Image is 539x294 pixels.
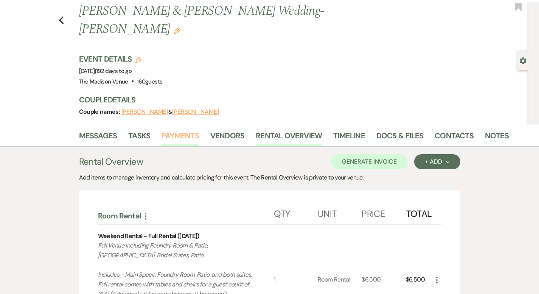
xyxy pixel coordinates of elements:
a: Notes [485,130,509,146]
a: Payments [162,130,199,146]
button: + Add [414,154,460,169]
a: Contacts [435,130,474,146]
div: Unit [318,201,362,224]
button: [PERSON_NAME] [121,109,168,115]
a: Docs & Files [376,130,423,146]
span: [DATE] [79,67,132,75]
a: Tasks [128,130,150,146]
button: Edit [174,27,180,34]
div: Weekend Rental - Full Rental ([DATE]) [98,232,199,241]
button: [PERSON_NAME] [172,109,219,115]
a: Vendors [210,130,244,146]
a: Timeline [333,130,365,146]
div: Price [362,201,405,224]
button: Open lead details [520,57,527,64]
span: The Madison Venue [79,78,128,85]
a: Rental Overview [256,130,322,146]
span: Couple names: [79,108,121,116]
span: & [121,108,219,116]
div: Room Rental [98,211,274,221]
div: + Add [425,159,449,165]
span: 160 guests [137,78,162,85]
h3: Event Details [79,54,163,64]
div: Total [406,201,432,224]
span: | [95,67,132,75]
h3: Rental Overview [79,155,143,169]
span: 192 days to go [96,67,132,75]
a: Messages [79,130,117,146]
h3: Couple Details [79,94,503,105]
h1: [PERSON_NAME] & [PERSON_NAME] Wedding- [PERSON_NAME] [79,2,418,38]
div: Add items to manage inventory and calculate pricing for this event. The Rental Overview is privat... [79,173,460,182]
button: Generate Invoice [331,154,407,169]
div: Qty [274,201,318,224]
